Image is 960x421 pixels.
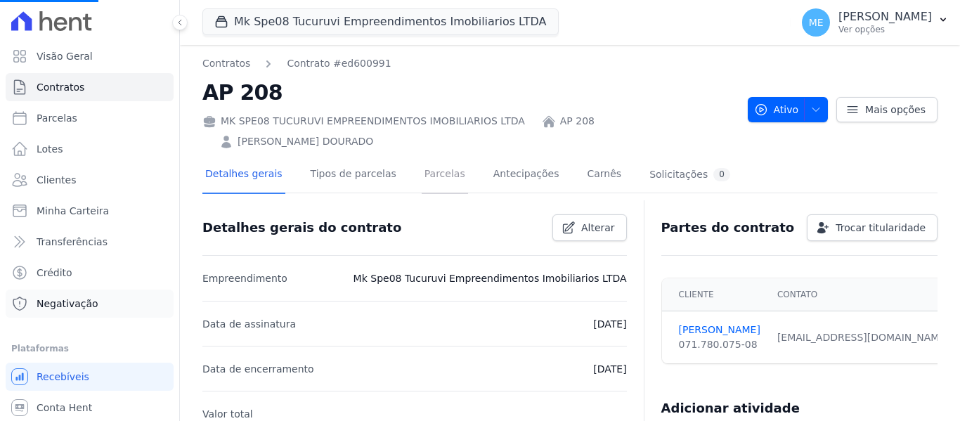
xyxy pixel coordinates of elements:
span: Contratos [37,80,84,94]
a: Solicitações0 [647,157,733,194]
span: Minha Carteira [37,204,109,218]
a: Contratos [202,56,250,71]
p: Empreendimento [202,270,287,287]
span: Alterar [581,221,615,235]
a: Recebíveis [6,363,174,391]
a: [PERSON_NAME] [679,323,760,337]
span: Crédito [37,266,72,280]
span: Conta Hent [37,401,92,415]
span: Mais opções [865,103,926,117]
a: Contratos [6,73,174,101]
a: Parcelas [422,157,468,194]
a: Alterar [552,214,627,241]
nav: Breadcrumb [202,56,737,71]
a: Visão Geral [6,42,174,70]
div: MK SPE08 TUCURUVI EMPREENDIMENTOS IMOBILIARIOS LTDA [202,114,525,129]
a: Crédito [6,259,174,287]
a: Antecipações [491,157,562,194]
p: Data de assinatura [202,316,296,332]
a: Transferências [6,228,174,256]
a: Parcelas [6,104,174,132]
a: Negativação [6,290,174,318]
p: Mk Spe08 Tucuruvi Empreendimentos Imobiliarios LTDA [353,270,627,287]
p: [DATE] [593,316,626,332]
h3: Partes do contrato [661,219,795,236]
a: Lotes [6,135,174,163]
div: 0 [713,168,730,181]
span: Ativo [754,97,799,122]
a: [PERSON_NAME] DOURADO [238,134,373,149]
div: 071.780.075-08 [679,337,760,352]
button: Ativo [748,97,829,122]
a: Mais opções [836,97,938,122]
p: [PERSON_NAME] [838,10,932,24]
a: Clientes [6,166,174,194]
a: Minha Carteira [6,197,174,225]
p: [DATE] [593,361,626,377]
span: ME [809,18,824,27]
span: Trocar titularidade [836,221,926,235]
a: Detalhes gerais [202,157,285,194]
span: Parcelas [37,111,77,125]
h3: Adicionar atividade [661,400,800,417]
div: Plataformas [11,340,168,357]
span: Recebíveis [37,370,89,384]
span: Visão Geral [37,49,93,63]
a: Trocar titularidade [807,214,938,241]
th: Contato [769,278,958,311]
p: Data de encerramento [202,361,314,377]
a: Carnês [584,157,624,194]
button: ME [PERSON_NAME] Ver opções [791,3,960,42]
th: Cliente [662,278,769,311]
div: [EMAIL_ADDRESS][DOMAIN_NAME] [777,330,949,345]
span: Transferências [37,235,108,249]
h3: Detalhes gerais do contrato [202,219,401,236]
a: Contrato #ed600991 [287,56,391,71]
a: Tipos de parcelas [308,157,399,194]
span: Lotes [37,142,63,156]
nav: Breadcrumb [202,56,391,71]
div: Solicitações [649,168,730,181]
span: Clientes [37,173,76,187]
span: Negativação [37,297,98,311]
a: AP 208 [560,114,595,129]
h2: AP 208 [202,77,737,108]
button: Mk Spe08 Tucuruvi Empreendimentos Imobiliarios LTDA [202,8,559,35]
p: Ver opções [838,24,932,35]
